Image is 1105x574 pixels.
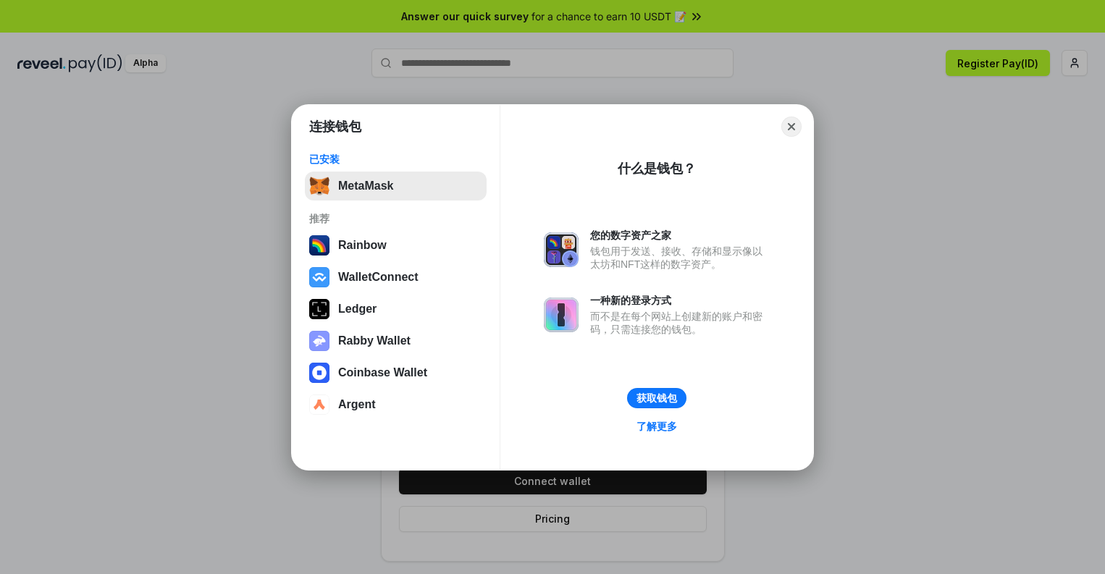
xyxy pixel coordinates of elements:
img: svg+xml,%3Csvg%20width%3D%2228%22%20height%3D%2228%22%20viewBox%3D%220%200%2028%2028%22%20fill%3D... [309,363,329,383]
a: 了解更多 [628,417,686,436]
div: Rainbow [338,239,387,252]
img: svg+xml,%3Csvg%20fill%3D%22none%22%20height%3D%2233%22%20viewBox%3D%220%200%2035%2033%22%20width%... [309,176,329,196]
button: Close [781,117,802,137]
img: svg+xml,%3Csvg%20width%3D%2228%22%20height%3D%2228%22%20viewBox%3D%220%200%2028%2028%22%20fill%3D... [309,394,329,415]
div: 推荐 [309,212,482,225]
button: WalletConnect [305,263,487,292]
img: svg+xml,%3Csvg%20xmlns%3D%22http%3A%2F%2Fwww.w3.org%2F2000%2Fsvg%22%20fill%3D%22none%22%20viewBox... [544,297,579,332]
div: 钱包用于发送、接收、存储和显示像以太坊和NFT这样的数字资产。 [590,245,770,271]
button: Ledger [305,295,487,324]
div: MetaMask [338,180,393,193]
img: svg+xml,%3Csvg%20width%3D%2228%22%20height%3D%2228%22%20viewBox%3D%220%200%2028%2028%22%20fill%3D... [309,267,329,287]
button: Coinbase Wallet [305,358,487,387]
div: Rabby Wallet [338,334,411,347]
div: 了解更多 [636,420,677,433]
img: svg+xml,%3Csvg%20xmlns%3D%22http%3A%2F%2Fwww.w3.org%2F2000%2Fsvg%22%20fill%3D%22none%22%20viewBox... [544,232,579,267]
div: 而不是在每个网站上创建新的账户和密码，只需连接您的钱包。 [590,310,770,336]
img: svg+xml,%3Csvg%20width%3D%22120%22%20height%3D%22120%22%20viewBox%3D%220%200%20120%20120%22%20fil... [309,235,329,256]
div: Ledger [338,303,377,316]
div: 已安装 [309,153,482,166]
div: 一种新的登录方式 [590,294,770,307]
div: 什么是钱包？ [618,160,696,177]
div: Coinbase Wallet [338,366,427,379]
img: svg+xml,%3Csvg%20xmlns%3D%22http%3A%2F%2Fwww.w3.org%2F2000%2Fsvg%22%20width%3D%2228%22%20height%3... [309,299,329,319]
div: Argent [338,398,376,411]
img: svg+xml,%3Csvg%20xmlns%3D%22http%3A%2F%2Fwww.w3.org%2F2000%2Fsvg%22%20fill%3D%22none%22%20viewBox... [309,331,329,351]
button: Argent [305,390,487,419]
div: WalletConnect [338,271,419,284]
div: 您的数字资产之家 [590,229,770,242]
button: Rainbow [305,231,487,260]
button: MetaMask [305,172,487,201]
h1: 连接钱包 [309,118,361,135]
button: 获取钱包 [627,388,686,408]
button: Rabby Wallet [305,326,487,355]
div: 获取钱包 [636,392,677,405]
